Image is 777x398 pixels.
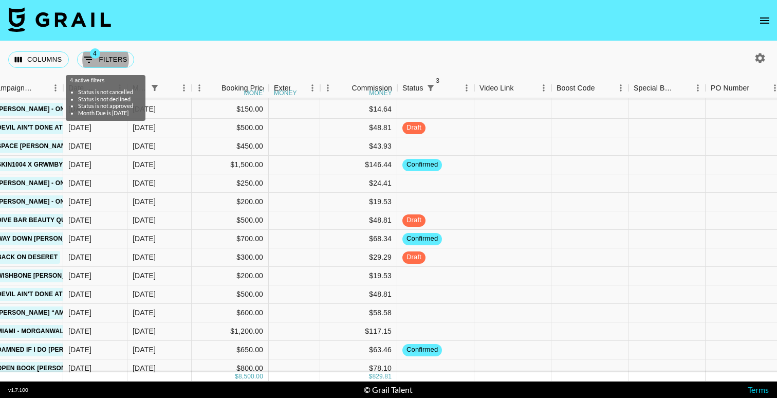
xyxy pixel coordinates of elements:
[369,90,392,96] div: money
[192,341,269,359] div: $650.00
[192,100,269,119] div: $150.00
[320,267,397,285] div: $19.53
[320,230,397,248] div: $68.34
[8,51,69,68] button: Select columns
[68,196,91,207] div: 8/26/2025
[68,159,91,170] div: 7/10/2025
[68,307,91,318] div: 8/22/2025
[133,196,156,207] div: Aug '25
[78,88,133,96] li: Status is not cancelled
[235,372,238,381] div: $
[127,78,192,98] div: Month Due
[176,80,192,96] button: Menu
[402,234,442,244] span: confirmed
[192,285,269,304] div: $500.00
[78,102,133,110] li: Status is not approved
[70,77,141,117] div: 4 active filters
[68,326,91,336] div: 8/26/2025
[133,363,156,373] div: Aug '25
[77,51,134,68] button: Show filters
[192,230,269,248] div: $700.00
[133,215,156,225] div: Aug '25
[192,211,269,230] div: $500.00
[459,80,474,96] button: Menu
[133,345,156,355] div: Aug '25
[133,141,156,151] div: Aug '25
[133,178,156,188] div: Aug '25
[557,78,595,98] div: Boost Code
[397,78,474,98] div: Status
[551,78,628,98] div: Boost Code
[68,252,91,262] div: 8/11/2025
[68,178,91,188] div: 8/26/2025
[192,193,269,211] div: $200.00
[402,78,423,98] div: Status
[320,119,397,137] div: $48.81
[192,359,269,378] div: $800.00
[364,385,413,395] div: © Grail Talent
[290,81,305,95] button: Sort
[628,78,706,98] div: Special Booking Type
[133,270,156,281] div: Aug '25
[676,81,690,95] button: Sort
[423,81,438,95] div: 3 active filters
[595,81,609,95] button: Sort
[320,359,397,378] div: $78.10
[320,248,397,267] div: $29.29
[68,289,91,299] div: 8/21/2025
[133,159,156,170] div: Aug '25
[192,248,269,267] div: $300.00
[68,270,91,281] div: 8/26/2025
[320,100,397,119] div: $14.64
[320,137,397,156] div: $43.93
[320,156,397,174] div: $146.44
[479,78,514,98] div: Video Link
[221,78,267,98] div: Booking Price
[749,81,764,95] button: Sort
[711,78,749,98] div: PO Number
[320,285,397,304] div: $48.81
[133,326,156,336] div: Aug '25
[8,387,28,393] div: v 1.7.100
[372,372,392,381] div: 829.81
[192,137,269,156] div: $450.00
[68,122,91,133] div: 8/21/2025
[320,211,397,230] div: $48.81
[402,160,442,170] span: confirmed
[320,322,397,341] div: $117.15
[192,174,269,193] div: $250.00
[207,81,221,95] button: Sort
[192,267,269,285] div: $200.00
[162,81,176,95] button: Sort
[192,119,269,137] div: $500.00
[133,122,156,133] div: Aug '25
[68,141,91,151] div: 8/27/2025
[192,304,269,322] div: $600.00
[244,90,267,96] div: money
[402,345,442,355] span: confirmed
[238,372,263,381] div: 8,500.00
[90,48,100,59] span: 4
[147,81,162,95] div: 1 active filter
[402,252,425,262] span: draft
[351,78,392,98] div: Commission
[514,81,528,95] button: Sort
[423,81,438,95] button: Show filters
[613,80,628,96] button: Menu
[634,78,676,98] div: Special Booking Type
[402,215,425,225] span: draft
[68,233,91,244] div: 8/21/2025
[33,81,48,95] button: Sort
[68,363,91,373] div: 8/26/2025
[133,252,156,262] div: Aug '25
[68,345,91,355] div: 7/31/2025
[474,78,551,98] div: Video Link
[147,81,162,95] button: Show filters
[320,193,397,211] div: $19.53
[320,174,397,193] div: $24.41
[320,341,397,359] div: $63.46
[748,385,769,394] a: Terms
[8,7,111,32] img: Grail Talent
[133,289,156,299] div: Aug '25
[133,233,156,244] div: Aug '25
